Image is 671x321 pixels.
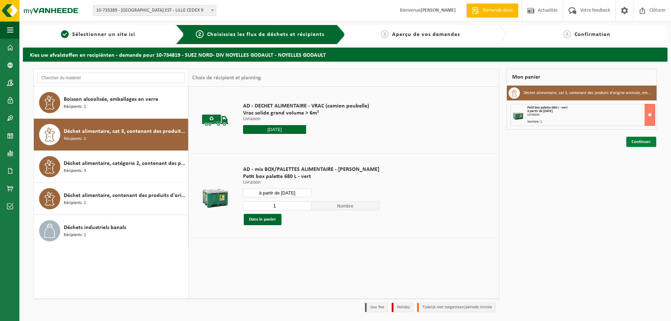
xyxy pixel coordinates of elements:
span: Choisissiez les flux de déchets et récipients [207,32,324,37]
span: 2 [196,30,204,38]
span: Récipients: 1 [64,200,86,206]
span: 4 [563,30,571,38]
div: Choix de récipient et planning [189,69,265,87]
a: Demande devis [466,4,518,18]
span: Petit box palette 680 L - vert [527,106,567,110]
li: Holiday [392,303,414,312]
span: Récipients: 2 [64,136,86,142]
span: Déchet alimentaire, contenant des produits d'origine animale, non emballé, catégorie 3 [64,191,186,200]
span: Récipients: 1 [64,232,86,239]
div: Livraison [527,113,655,117]
p: Livraison [243,180,379,185]
h3: Déchet alimentaire, cat 3, contenant des produits d'origine animale, emballage synthétique [523,87,652,99]
li: Tijdelijk niet toegestaan/période limitée [417,303,496,312]
span: 10-735389 - SUEZ RV NORD EST - LILLE CEDEX 9 [93,5,216,16]
strong: [PERSON_NAME] [421,8,456,13]
span: Sélectionner un site ici [72,32,135,37]
button: Déchets industriels banals Récipients: 1 [34,215,188,247]
span: AD - DECHET ALIMENTAIRE - VRAC (camion poubelle) [243,103,369,110]
span: Vrac solide grand volume > 6m³ [243,110,369,117]
span: 1 [61,30,69,38]
input: Chercher du matériel [37,73,185,83]
span: Demande devis [481,7,515,14]
strong: à partir de [DATE] [527,109,553,113]
div: Nombre: 1 [527,120,655,124]
button: Déchet alimentaire, catégorie 2, contenant des produits d'origine animale, emballage mélangé Réci... [34,151,188,183]
span: Nombre [311,201,380,210]
button: Boisson alcoolisée, emballages en verre Récipients: 1 [34,87,188,119]
span: Déchet alimentaire, catégorie 2, contenant des produits d'origine animale, emballage mélangé [64,159,186,168]
span: Boisson alcoolisée, emballages en verre [64,95,158,104]
span: Déchets industriels banals [64,223,126,232]
a: 1Sélectionner un site ici [26,30,170,39]
span: Aperçu de vos demandes [392,32,460,37]
span: 3 [381,30,389,38]
button: Déchet alimentaire, cat 3, contenant des produits d'origine animale, emballage synthétique Récipi... [34,119,188,151]
button: Déchet alimentaire, contenant des produits d'origine animale, non emballé, catégorie 3 Récipients: 1 [34,183,188,215]
span: Récipients: 3 [64,168,86,174]
span: 10-735389 - SUEZ RV NORD EST - LILLE CEDEX 9 [93,6,216,16]
span: AD - mix BOX/PALETTES ALIMENTAIRE - [PERSON_NAME] [243,166,379,173]
p: Livraison [243,117,369,122]
span: Récipients: 1 [64,104,86,110]
span: Petit box palette 680 L - vert [243,173,379,180]
input: Sélectionnez date [243,125,306,134]
a: Continuer [626,137,656,147]
li: Jour fixe [365,303,388,312]
input: Sélectionnez date [243,189,311,197]
button: Dans le panier [244,214,281,225]
h2: Kies uw afvalstoffen en recipiënten - demande pour 10-734819 - SUEZ NORD- DIV NOYELLES GODAULT - ... [23,48,667,61]
span: Déchet alimentaire, cat 3, contenant des produits d'origine animale, emballage synthétique [64,127,186,136]
span: Confirmation [574,32,610,37]
div: Mon panier [507,69,657,86]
